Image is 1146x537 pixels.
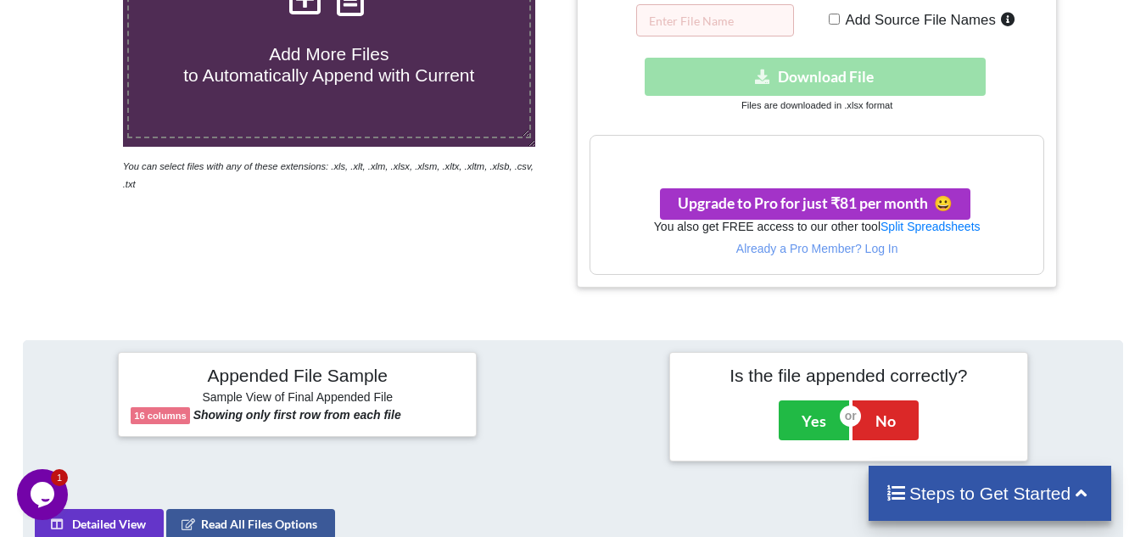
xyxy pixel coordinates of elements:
[17,469,71,520] iframe: chat widget
[193,408,401,422] b: Showing only first row from each file
[636,4,794,36] input: Enter File Name
[660,188,970,220] button: Upgrade to Pro for just ₹81 per monthsmile
[131,390,464,407] h6: Sample View of Final Appended File
[880,220,981,233] a: Split Spreadsheets
[853,400,919,439] button: No
[928,194,953,212] span: smile
[123,161,534,189] i: You can select files with any of these extensions: .xls, .xlt, .xlm, .xlsx, .xlsm, .xltx, .xltm, ...
[131,365,464,389] h4: Appended File Sample
[183,44,474,85] span: Add More Files to Automatically Append with Current
[886,483,1095,504] h4: Steps to Get Started
[779,400,849,439] button: Yes
[590,144,1043,163] h3: Your files are more than 1 MB
[590,240,1043,257] p: Already a Pro Member? Log In
[840,12,996,28] span: Add Source File Names
[590,220,1043,234] h6: You also get FREE access to our other tool
[741,100,892,110] small: Files are downloaded in .xlsx format
[682,365,1015,386] h4: Is the file appended correctly?
[134,411,187,421] b: 16 columns
[678,194,953,212] span: Upgrade to Pro for just ₹81 per month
